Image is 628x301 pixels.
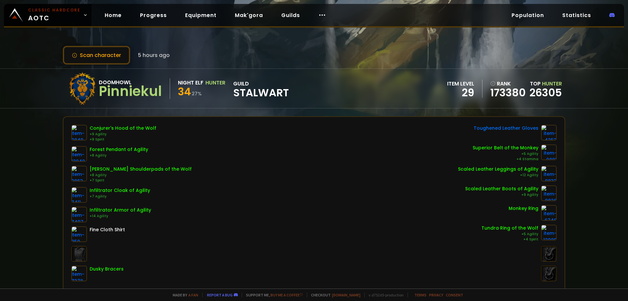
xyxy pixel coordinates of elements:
[481,232,538,237] div: +5 Agility
[28,7,80,23] span: AOTC
[447,88,474,98] div: 29
[473,151,538,157] div: +5 Agility
[509,205,538,212] div: Monkey Ring
[178,79,203,87] div: Night Elf
[71,207,87,222] img: item-7407
[207,292,233,297] a: Report a bug
[178,84,191,99] span: 34
[541,185,557,201] img: item-9828
[188,292,198,297] a: a fan
[541,144,557,160] img: item-9801
[90,178,192,183] div: +7 Spirit
[465,185,538,192] div: Scaled Leather Boots of Agility
[481,237,538,242] div: +4 Spirit
[28,7,80,13] small: Classic Hardcore
[90,146,148,153] div: Forest Pendant of Agility
[530,80,562,88] div: Top
[71,187,87,203] img: item-7411
[135,9,172,22] a: Progress
[474,125,538,132] div: Toughened Leather Gloves
[414,292,427,297] a: Terms
[541,205,557,221] img: item-6748
[458,173,538,178] div: +12 Agility
[90,125,156,132] div: Conjurer's Hood of the Wolf
[490,80,526,88] div: rank
[481,225,538,232] div: Tundra Ring of the Wolf
[473,144,538,151] div: Superior Belt of the Monkey
[233,80,289,98] div: guild
[71,166,87,181] img: item-9863
[192,90,202,97] small: 27 %
[458,166,538,173] div: Scaled Leather Leggings of Agility
[429,292,443,297] a: Privacy
[465,192,538,198] div: +9 Agility
[63,46,130,65] button: Scan character
[332,292,360,297] a: [DOMAIN_NAME]
[90,132,156,137] div: +9 Agility
[473,157,538,162] div: +4 Stamina
[99,86,162,96] div: Pinniekul
[541,125,557,141] img: item-4253
[180,9,222,22] a: Equipment
[71,125,87,141] img: item-9849
[71,266,87,281] img: item-7378
[90,137,156,142] div: +9 Spirit
[71,146,87,162] img: item-12040
[71,226,87,242] img: item-859
[99,78,162,86] div: Doomhowl
[90,207,151,214] div: Infiltrator Armor of Agility
[542,80,562,87] span: Hunter
[99,9,127,22] a: Home
[90,187,150,194] div: Infiltrator Cloak of Agility
[90,214,151,219] div: +14 Agility
[364,292,404,297] span: v. d752d5 - production
[276,9,305,22] a: Guilds
[169,292,198,297] span: Made by
[4,4,92,26] a: Classic HardcoreAOTC
[506,9,549,22] a: Population
[490,88,526,98] a: 173380
[307,292,360,297] span: Checkout
[90,194,150,199] div: +7 Agility
[138,51,170,59] span: 5 hours ago
[447,80,474,88] div: item level
[205,79,225,87] div: Hunter
[541,225,557,240] img: item-12009
[242,292,303,297] span: Support me,
[90,153,148,158] div: +8 Agility
[541,166,557,181] img: item-9833
[90,266,124,273] div: Dusky Bracers
[446,292,463,297] a: Consent
[270,292,303,297] a: Buy me a coffee
[230,9,268,22] a: Mak'gora
[233,88,289,98] span: Stalwart
[557,9,596,22] a: Statistics
[530,85,562,100] a: 26305
[90,226,125,233] div: Fine Cloth Shirt
[90,173,192,178] div: +8 Agility
[90,166,192,173] div: [PERSON_NAME] Shoulderpads of the Wolf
